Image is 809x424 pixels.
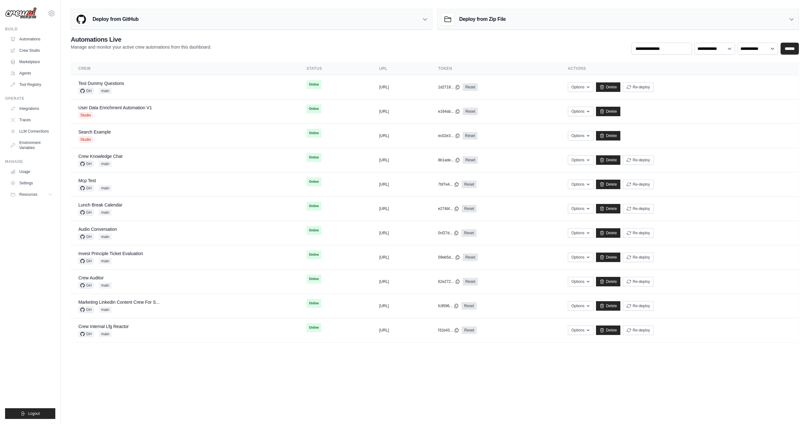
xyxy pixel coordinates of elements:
[596,204,620,213] a: Delete
[5,159,55,164] div: Manage
[438,109,460,114] button: e164ab...
[78,112,93,118] span: Studio
[462,181,477,188] a: Reset
[19,192,37,197] span: Resources
[463,83,477,91] a: Reset
[438,158,460,163] button: 8b1ade...
[438,182,459,187] button: 7bf7e4...
[438,255,460,260] button: 09eb5d...
[28,411,40,416] span: Logout
[78,178,96,183] a: Mcp Test
[78,202,122,207] a: Lunch Break Calendar
[463,132,477,140] a: Reset
[462,326,477,334] a: Reset
[623,204,654,213] button: Re-deploy
[430,62,560,75] th: Token
[99,185,112,191] span: main
[78,209,94,216] span: GH
[463,254,477,261] a: Reset
[568,204,593,213] button: Options
[623,155,654,165] button: Re-deploy
[372,62,430,75] th: URL
[78,185,94,191] span: GH
[623,253,654,262] button: Re-deploy
[568,155,593,165] button: Options
[78,331,94,337] span: GH
[438,206,459,211] button: e274bf...
[623,228,654,238] button: Re-deploy
[5,7,37,19] img: Logo
[307,153,321,162] span: Online
[8,34,55,44] a: Automations
[8,45,55,56] a: Crew Studio
[596,277,620,286] a: Delete
[568,180,593,189] button: Options
[623,277,654,286] button: Re-deploy
[5,96,55,101] div: Operate
[78,129,111,134] a: Search Example
[78,154,122,159] a: Crew Knowledge Chat
[8,104,55,114] a: Integrations
[438,230,459,236] button: 0cf27d...
[438,133,460,138] button: ec02e3...
[463,156,477,164] a: Reset
[99,282,112,289] span: main
[307,177,321,186] span: Online
[71,44,211,50] p: Manage and monitor your active crew automations from this dashboard.
[78,105,152,110] a: User Data Enrichment Automation V1
[568,301,593,311] button: Options
[5,408,55,419] button: Logout
[78,88,94,94] span: GH
[8,178,55,188] a: Settings
[596,325,620,335] a: Delete
[8,57,55,67] a: Marketplace
[307,323,321,332] span: Online
[75,13,88,26] img: GitHub Logo
[307,202,321,211] span: Online
[78,258,94,264] span: GH
[438,303,459,308] button: fc9596...
[459,15,506,23] h3: Deploy from Zip File
[8,80,55,90] a: Tool Registry
[623,301,654,311] button: Re-deploy
[596,253,620,262] a: Delete
[78,275,104,280] a: Crew Auditor
[462,205,477,212] a: Reset
[8,115,55,125] a: Traces
[307,226,321,235] span: Online
[71,35,211,44] h2: Automations Live
[596,301,620,311] a: Delete
[307,129,321,138] span: Online
[307,250,321,259] span: Online
[568,107,593,116] button: Options
[596,82,620,92] a: Delete
[99,234,112,240] span: main
[99,209,112,216] span: main
[461,229,476,237] a: Reset
[568,131,593,140] button: Options
[78,81,124,86] a: Test Dummy Questions
[596,131,620,140] a: Delete
[93,15,138,23] h3: Deploy from GitHub
[99,331,112,337] span: main
[438,85,460,90] button: 1d2718...
[623,180,654,189] button: Re-deploy
[99,88,112,94] span: main
[78,300,160,305] a: Marketing Linkedin Content Crew For S...
[307,80,321,89] span: Online
[596,180,620,189] a: Delete
[463,108,477,115] a: Reset
[78,136,93,143] span: Studio
[438,279,460,284] button: 62e272...
[99,258,112,264] span: main
[8,138,55,153] a: Environment Variables
[623,325,654,335] button: Re-deploy
[461,302,476,310] a: Reset
[5,27,55,32] div: Build
[8,68,55,78] a: Agents
[78,282,94,289] span: GH
[568,228,593,238] button: Options
[307,275,321,284] span: Online
[71,62,299,75] th: Crew
[623,82,654,92] button: Re-deploy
